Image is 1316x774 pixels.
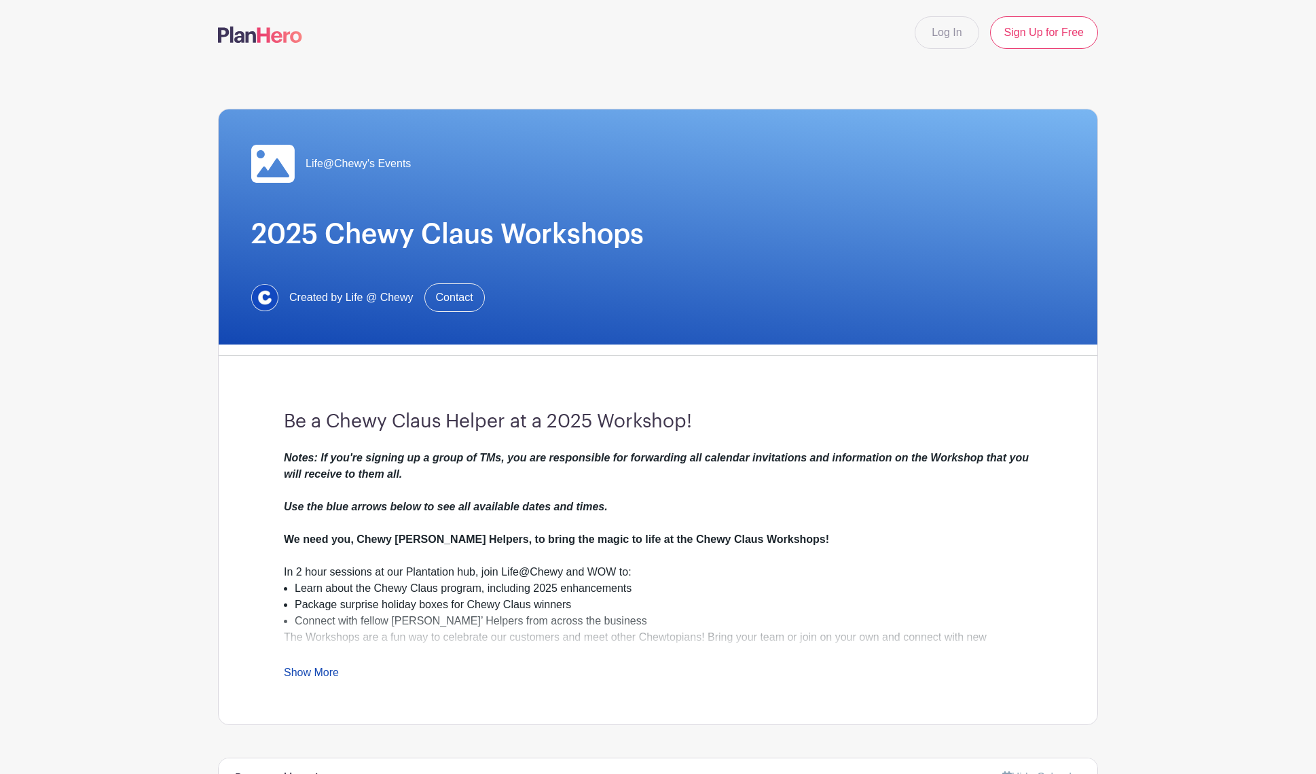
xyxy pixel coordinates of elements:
[295,613,1032,629] li: Connect with fellow [PERSON_NAME]’ Helpers from across the business
[284,410,1032,434] h3: Be a Chewy Claus Helper at a 2025 Workshop!
[284,452,1029,512] em: Notes: If you're signing up a group of TMs, you are responsible for forwarding all calendar invit...
[295,580,1032,597] li: Learn about the Chewy Claus program, including 2025 enhancements
[284,533,829,545] strong: We need you, Chewy [PERSON_NAME] Helpers, to bring the magic to life at the Chewy Claus Workshops!
[915,16,979,49] a: Log In
[284,667,339,684] a: Show More
[990,16,1098,49] a: Sign Up for Free
[284,564,1032,580] div: In 2 hour sessions at our Plantation hub, join Life@Chewy and WOW to:
[424,283,485,312] a: Contact
[251,218,1065,251] h1: 2025 Chewy Claus Workshops
[251,284,278,311] img: 1629734264472.jfif
[218,27,302,43] img: logo-507f7623f17ff9eddc593b1ce0a138ce2505c220e1c5a4e2b4648c50719b7d32.svg
[306,156,411,172] span: Life@Chewy's Events
[289,289,414,306] span: Created by Life @ Chewy
[295,597,1032,613] li: Package surprise holiday boxes for Chewy Claus winners
[284,629,1032,743] div: The Workshops are a fun way to celebrate our customers and meet other Chewtopians! Bring your tea...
